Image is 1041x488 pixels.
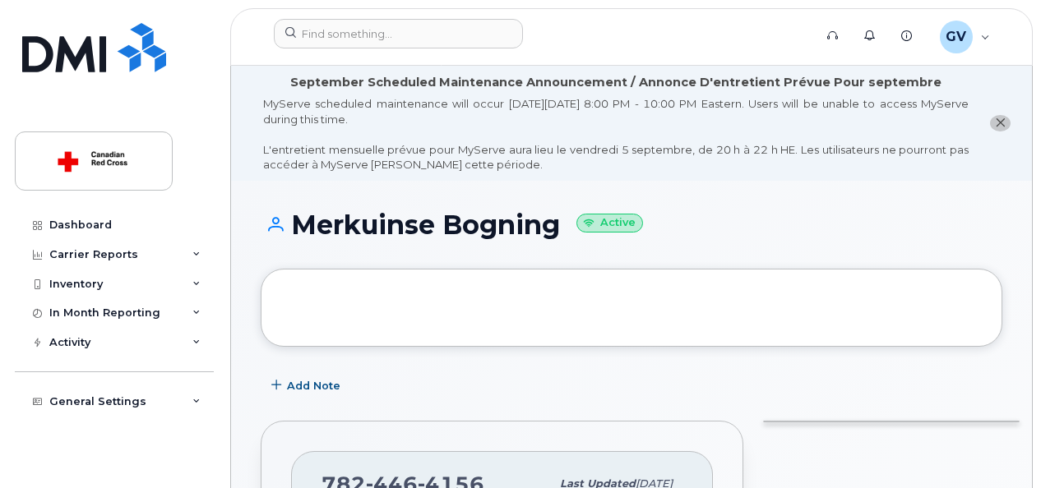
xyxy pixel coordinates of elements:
small: Active [576,214,643,232]
div: September Scheduled Maintenance Announcement / Annonce D'entretient Prévue Pour septembre [290,74,942,91]
button: Add Note [261,371,354,401]
h1: Merkuinse Bogning [261,210,1002,239]
span: Add Note [287,378,340,394]
button: close notification [990,115,1011,132]
div: MyServe scheduled maintenance will occur [DATE][DATE] 8:00 PM - 10:00 PM Eastern. Users will be u... [263,96,969,173]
